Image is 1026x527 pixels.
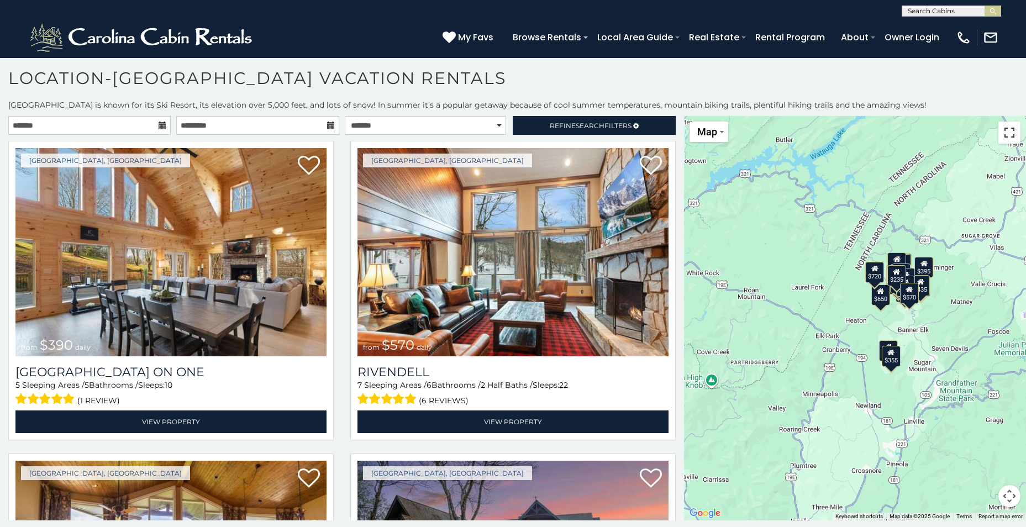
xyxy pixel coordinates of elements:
a: [GEOGRAPHIC_DATA], [GEOGRAPHIC_DATA] [363,154,532,167]
a: Add to favorites [298,467,320,491]
div: $720 [866,262,885,283]
a: About [835,28,874,47]
a: [GEOGRAPHIC_DATA], [GEOGRAPHIC_DATA] [363,466,532,480]
span: (1 review) [77,393,120,408]
a: My Favs [443,30,496,45]
img: Fairway Lodge On One [15,148,327,356]
a: Fairway Lodge On One from $390 daily [15,148,327,356]
div: $180 [892,263,911,284]
img: Rivendell [357,148,669,356]
span: 2 Half Baths / [481,380,533,390]
span: Search [576,122,604,130]
div: $395 [915,257,934,278]
a: Add to favorites [640,155,662,178]
button: Map camera controls [998,485,1020,507]
a: Real Estate [683,28,745,47]
a: Report a map error [978,513,1023,519]
span: from [21,343,38,351]
a: [GEOGRAPHIC_DATA] On One [15,365,327,380]
span: 22 [559,380,568,390]
img: phone-regular-white.png [956,30,971,45]
div: $150 [888,252,907,273]
div: $570 [900,283,919,304]
div: $435 [912,275,930,296]
span: $570 [382,337,414,353]
span: from [363,343,380,351]
span: Refine Filters [550,122,632,130]
div: $650 [871,284,890,305]
a: Browse Rentals [507,28,587,47]
img: White-1-2.png [28,21,257,54]
span: 5 [85,380,89,390]
span: $390 [40,337,73,353]
span: Map [697,126,717,138]
a: Add to favorites [298,155,320,178]
a: [GEOGRAPHIC_DATA], [GEOGRAPHIC_DATA] [21,154,190,167]
img: mail-regular-white.png [983,30,998,45]
div: $355 [882,346,901,367]
a: [GEOGRAPHIC_DATA], [GEOGRAPHIC_DATA] [21,466,190,480]
a: Local Area Guide [592,28,678,47]
span: daily [417,343,432,351]
button: Toggle fullscreen view [998,122,1020,144]
div: Sleeping Areas / Bathrooms / Sleeps: [357,380,669,408]
span: 6 [427,380,432,390]
a: Rivendell from $570 daily [357,148,669,356]
span: 7 [357,380,362,390]
button: Change map style [690,122,728,142]
a: RefineSearchFilters [513,116,675,135]
a: Open this area in Google Maps (opens a new window) [687,506,723,520]
span: (6 reviews) [419,393,469,408]
a: Rivendell [357,365,669,380]
a: Owner Login [879,28,945,47]
a: View Property [357,410,669,433]
a: View Property [15,410,327,433]
span: Map data ©2025 Google [890,513,950,519]
a: Add to favorites [640,467,662,491]
h3: Fairway Lodge On One [15,365,327,380]
span: 5 [15,380,20,390]
span: My Favs [458,30,493,44]
img: Google [687,506,723,520]
a: Rental Program [750,28,830,47]
div: $240 [880,340,898,361]
span: 10 [165,380,172,390]
span: daily [75,343,91,351]
div: Sleeping Areas / Bathrooms / Sleeps: [15,380,327,408]
button: Keyboard shortcuts [835,513,883,520]
div: $235 [887,265,906,286]
a: Terms (opens in new tab) [956,513,972,519]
